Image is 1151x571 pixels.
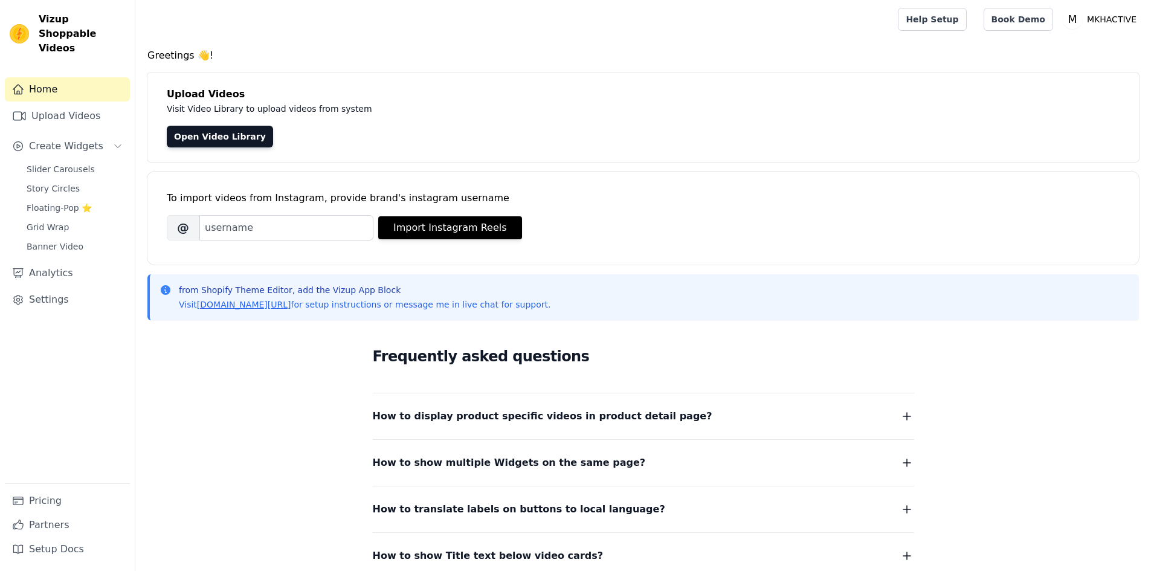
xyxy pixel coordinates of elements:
span: Story Circles [27,182,80,195]
span: @ [167,215,199,240]
a: Floating-Pop ⭐ [19,199,130,216]
a: Book Demo [984,8,1053,31]
span: Slider Carousels [27,163,95,175]
a: Banner Video [19,238,130,255]
span: How to show Title text below video cards? [373,547,604,564]
h4: Greetings 👋! [147,48,1139,63]
a: Story Circles [19,180,130,197]
button: How to translate labels on buttons to local language? [373,501,914,518]
button: Create Widgets [5,134,130,158]
input: username [199,215,373,240]
button: How to show Title text below video cards? [373,547,914,564]
span: How to translate labels on buttons to local language? [373,501,665,518]
div: To import videos from Instagram, provide brand's instagram username [167,191,1120,205]
a: Setup Docs [5,537,130,561]
button: How to show multiple Widgets on the same page? [373,454,914,471]
a: Home [5,77,130,102]
span: Banner Video [27,240,83,253]
button: M MKHACTIVE [1063,8,1141,30]
span: Grid Wrap [27,221,69,233]
span: Create Widgets [29,139,103,153]
p: MKHACTIVE [1082,8,1141,30]
a: Help Setup [898,8,966,31]
a: Grid Wrap [19,219,130,236]
a: [DOMAIN_NAME][URL] [197,300,291,309]
a: Analytics [5,261,130,285]
span: How to show multiple Widgets on the same page? [373,454,646,471]
text: M [1068,13,1077,25]
h4: Upload Videos [167,87,1120,102]
p: from Shopify Theme Editor, add the Vizup App Block [179,284,550,296]
button: How to display product specific videos in product detail page? [373,408,914,425]
h2: Frequently asked questions [373,344,914,369]
a: Slider Carousels [19,161,130,178]
a: Partners [5,513,130,537]
span: How to display product specific videos in product detail page? [373,408,712,425]
a: Pricing [5,489,130,513]
button: Import Instagram Reels [378,216,522,239]
a: Open Video Library [167,126,273,147]
a: Settings [5,288,130,312]
p: Visit Video Library to upload videos from system [167,102,708,116]
img: Vizup [10,24,29,44]
span: Floating-Pop ⭐ [27,202,92,214]
p: Visit for setup instructions or message me in live chat for support. [179,298,550,311]
span: Vizup Shoppable Videos [39,12,125,56]
a: Upload Videos [5,104,130,128]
